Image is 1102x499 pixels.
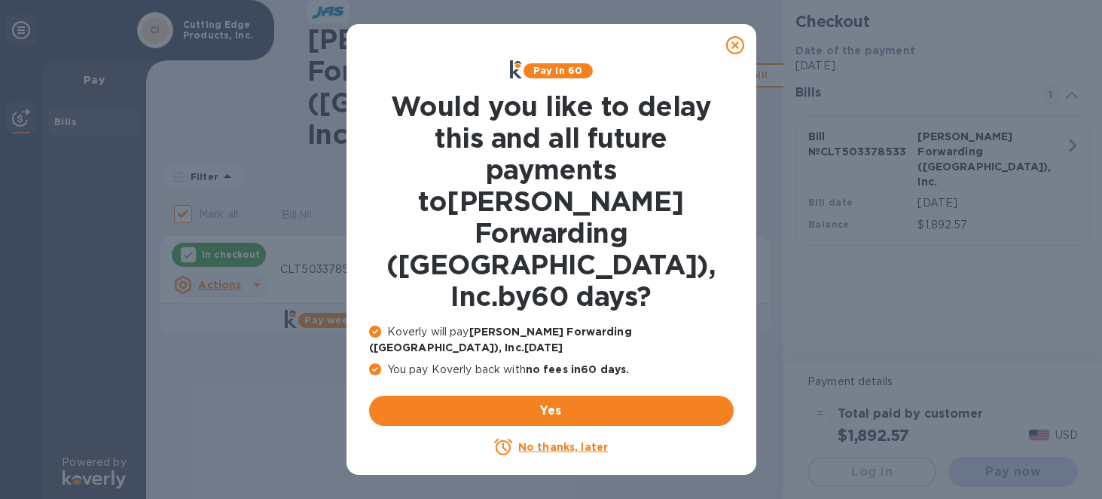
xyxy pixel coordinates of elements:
[381,402,722,420] span: Yes
[518,441,608,453] u: No thanks, later
[369,324,734,356] p: Koverly will pay
[369,326,632,354] b: [PERSON_NAME] Forwarding ([GEOGRAPHIC_DATA]), Inc. [DATE]
[369,90,734,312] h1: Would you like to delay this and all future payments to [PERSON_NAME] Forwarding ([GEOGRAPHIC_DAT...
[533,65,582,76] b: Pay in 60
[369,362,734,378] p: You pay Koverly back with
[526,363,629,375] b: no fees in 60 days .
[369,396,734,426] button: Yes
